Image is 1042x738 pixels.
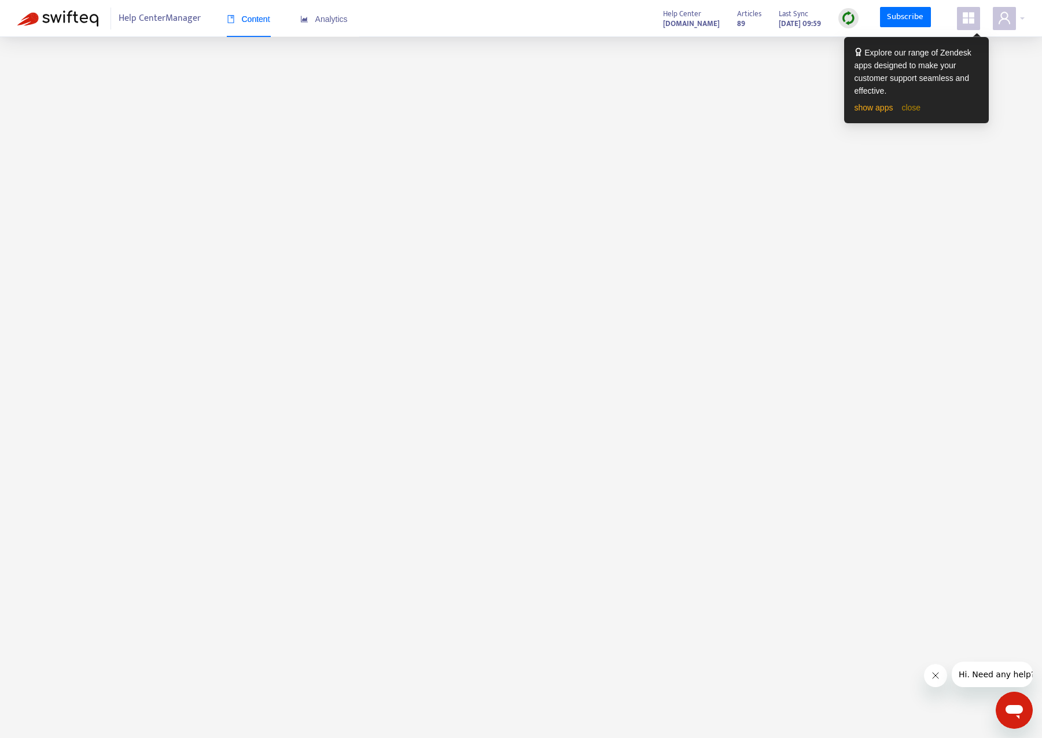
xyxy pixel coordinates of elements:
span: Content [227,14,270,24]
strong: 89 [737,17,745,30]
span: appstore [962,11,975,25]
span: Hi. Need any help? [7,8,83,17]
div: Explore our range of Zendesk apps designed to make your customer support seamless and effective. [855,46,978,97]
iframe: Message from company [952,662,1033,687]
img: sync.dc5367851b00ba804db3.png [841,11,856,25]
span: Articles [737,8,761,20]
span: Analytics [300,14,348,24]
span: area-chart [300,15,308,23]
iframe: Button to launch messaging window [996,692,1033,729]
span: user [997,11,1011,25]
span: book [227,15,235,23]
span: Help Center [663,8,701,20]
img: Swifteq [17,10,98,27]
a: close [901,103,921,112]
strong: [DATE] 09:59 [779,17,821,30]
a: show apps [855,103,893,112]
a: Subscribe [880,7,931,28]
iframe: Close message [924,664,947,687]
span: Last Sync [779,8,808,20]
span: Help Center Manager [119,8,201,29]
a: [DOMAIN_NAME] [663,17,720,30]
